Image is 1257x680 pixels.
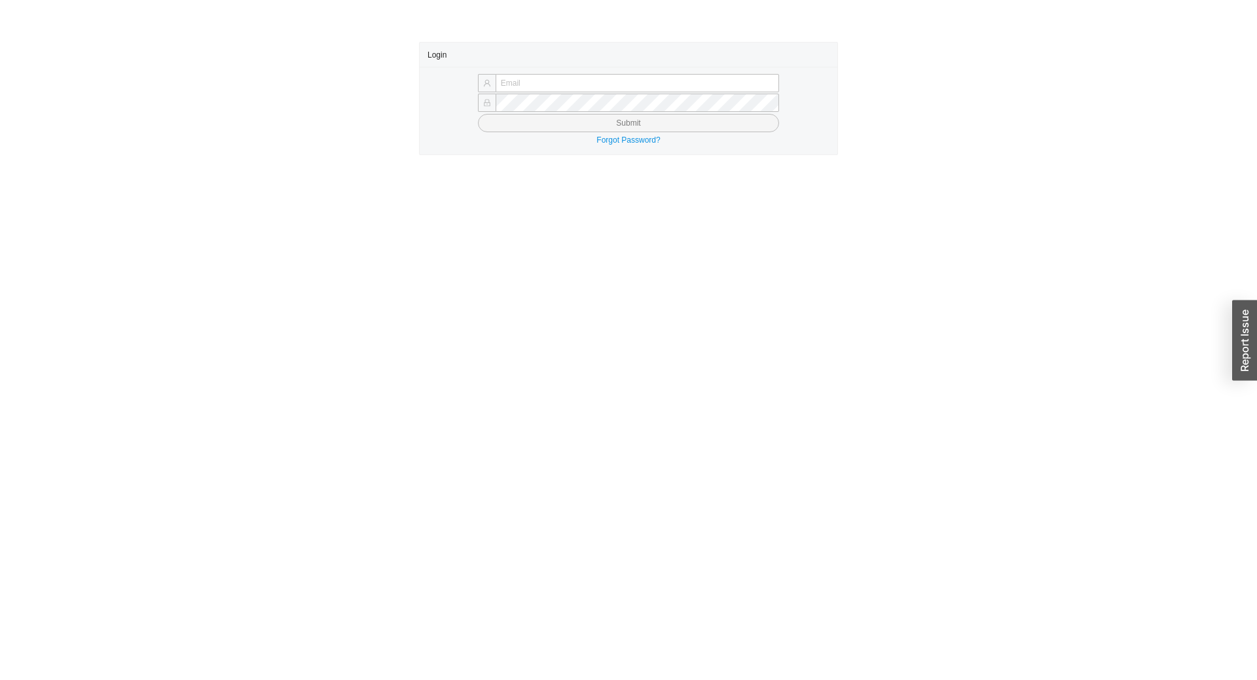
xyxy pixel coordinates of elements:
span: user [483,79,491,87]
input: Email [496,74,779,92]
div: Login [428,43,829,67]
button: Submit [478,114,779,132]
span: lock [483,99,491,107]
a: Forgot Password? [596,135,660,145]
